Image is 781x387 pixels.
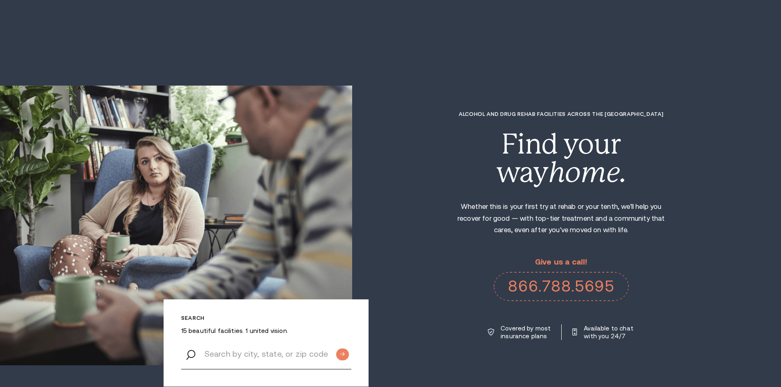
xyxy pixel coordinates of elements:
p: 15 beautiful facilities. 1 united vision. [181,327,351,335]
input: Submit [336,349,349,360]
input: Search by city, state, or zip code [181,338,351,369]
div: Find your way [449,130,673,186]
a: Available to chat with you 24/7 [572,324,635,340]
p: Available to chat with you 24/7 [584,324,635,340]
p: Whether this is your first try at rehab or your tenth, we'll help you recover for good — with top... [449,201,673,236]
p: Search [181,315,351,321]
a: 866.788.5695 [494,272,629,301]
a: Covered by most insurance plans [488,324,551,340]
p: Give us a call! [494,258,629,267]
p: Covered by most insurance plans [501,324,551,340]
i: home. [549,156,626,188]
h1: Alcohol and Drug Rehab Facilities across the [GEOGRAPHIC_DATA] [449,111,673,117]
